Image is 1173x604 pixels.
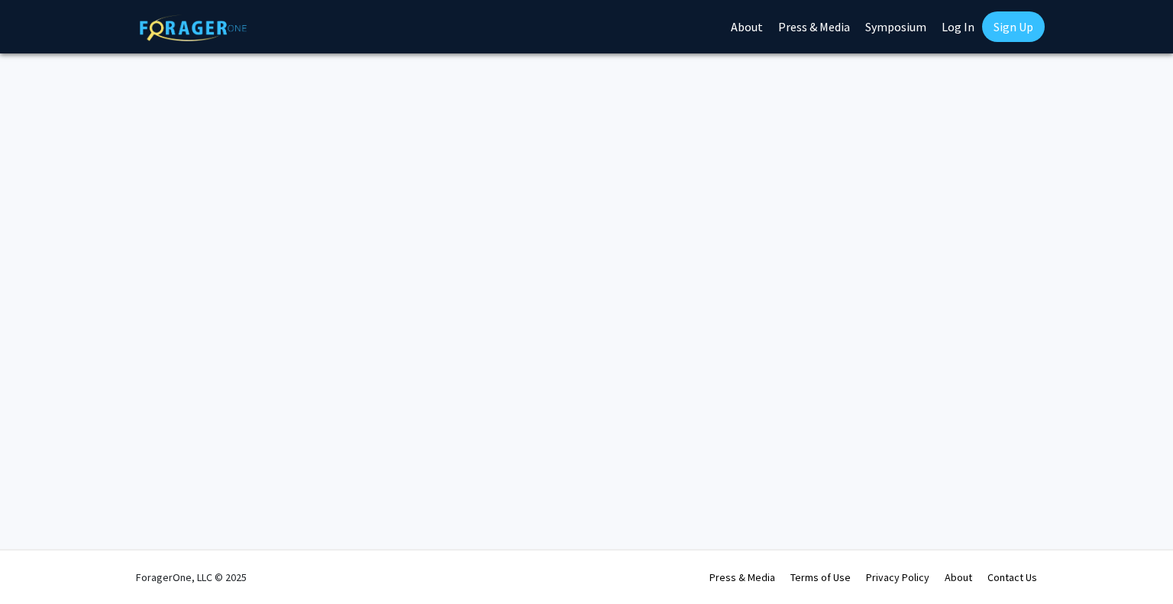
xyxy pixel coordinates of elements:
[709,570,775,584] a: Press & Media
[790,570,851,584] a: Terms of Use
[140,15,247,41] img: ForagerOne Logo
[866,570,929,584] a: Privacy Policy
[982,11,1045,42] a: Sign Up
[945,570,972,584] a: About
[987,570,1037,584] a: Contact Us
[136,551,247,604] div: ForagerOne, LLC © 2025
